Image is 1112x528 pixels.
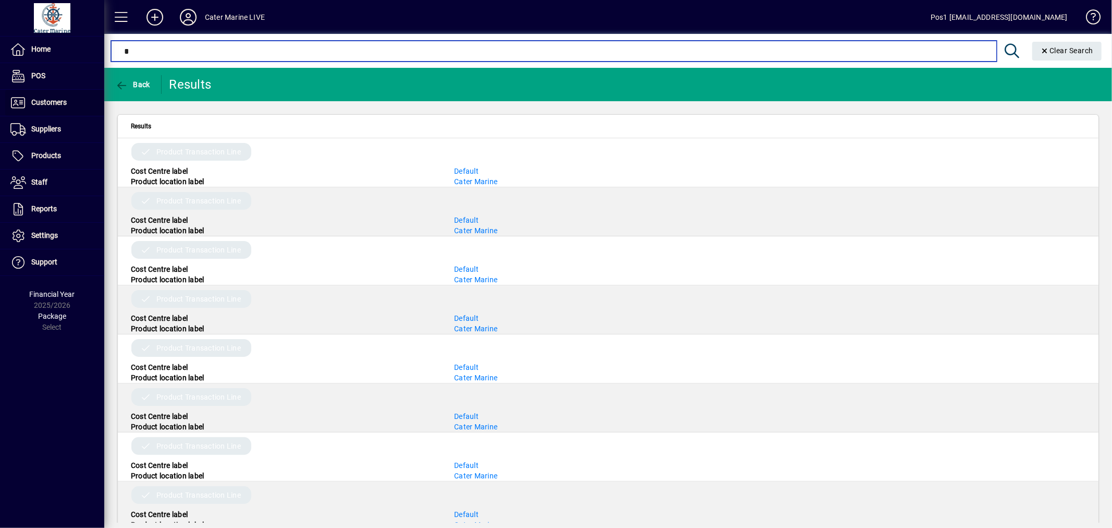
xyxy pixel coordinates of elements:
[31,98,67,106] span: Customers
[454,216,479,224] a: Default
[156,441,241,451] span: Product Transaction Line
[123,313,446,323] div: Cost Centre label
[454,177,497,186] a: Cater Marine
[113,75,153,94] button: Back
[123,225,446,236] div: Product location label
[123,176,446,187] div: Product location label
[1041,46,1094,55] span: Clear Search
[5,143,104,169] a: Products
[454,167,479,175] a: Default
[31,205,57,213] span: Reports
[31,178,47,186] span: Staff
[454,412,479,421] a: Default
[454,423,497,431] a: Cater Marine
[123,166,446,176] div: Cost Centre label
[169,76,214,93] div: Results
[454,265,479,273] a: Default
[454,472,497,480] a: Cater Marine
[454,314,479,322] a: Default
[138,8,172,27] button: Add
[31,258,57,266] span: Support
[115,80,150,89] span: Back
[123,362,446,373] div: Cost Centre label
[454,461,479,470] a: Default
[156,196,241,206] span: Product Transaction Line
[156,490,241,500] span: Product Transaction Line
[931,9,1068,26] div: Pos1 [EMAIL_ADDRESS][DOMAIN_NAME]
[123,215,446,225] div: Cost Centre label
[5,90,104,116] a: Customers
[156,147,241,157] span: Product Transaction Line
[123,460,446,471] div: Cost Centre label
[1078,2,1099,36] a: Knowledge Base
[156,343,241,353] span: Product Transaction Line
[31,45,51,53] span: Home
[454,325,497,333] a: Cater Marine
[5,196,104,222] a: Reports
[5,223,104,249] a: Settings
[205,9,265,26] div: Cater Marine LIVE
[454,226,497,235] a: Cater Marine
[454,510,479,519] a: Default
[123,422,446,432] div: Product location label
[156,392,241,402] span: Product Transaction Line
[156,245,241,255] span: Product Transaction Line
[31,151,61,160] span: Products
[38,312,66,320] span: Package
[31,71,45,80] span: POS
[1032,42,1102,61] button: Clear
[123,509,446,520] div: Cost Centre label
[5,249,104,275] a: Support
[5,37,104,63] a: Home
[123,373,446,383] div: Product location label
[156,294,241,304] span: Product Transaction Line
[104,75,162,94] app-page-header-button: Back
[5,116,104,142] a: Suppliers
[123,274,446,285] div: Product location label
[454,275,497,284] a: Cater Marine
[131,121,151,132] span: Results
[30,290,75,298] span: Financial Year
[123,411,446,422] div: Cost Centre label
[5,63,104,89] a: POS
[454,363,479,371] a: Default
[454,374,497,382] a: Cater Marine
[5,170,104,196] a: Staff
[31,231,58,239] span: Settings
[172,8,205,27] button: Profile
[123,323,446,334] div: Product location label
[31,125,61,133] span: Suppliers
[123,471,446,481] div: Product location label
[123,264,446,274] div: Cost Centre label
